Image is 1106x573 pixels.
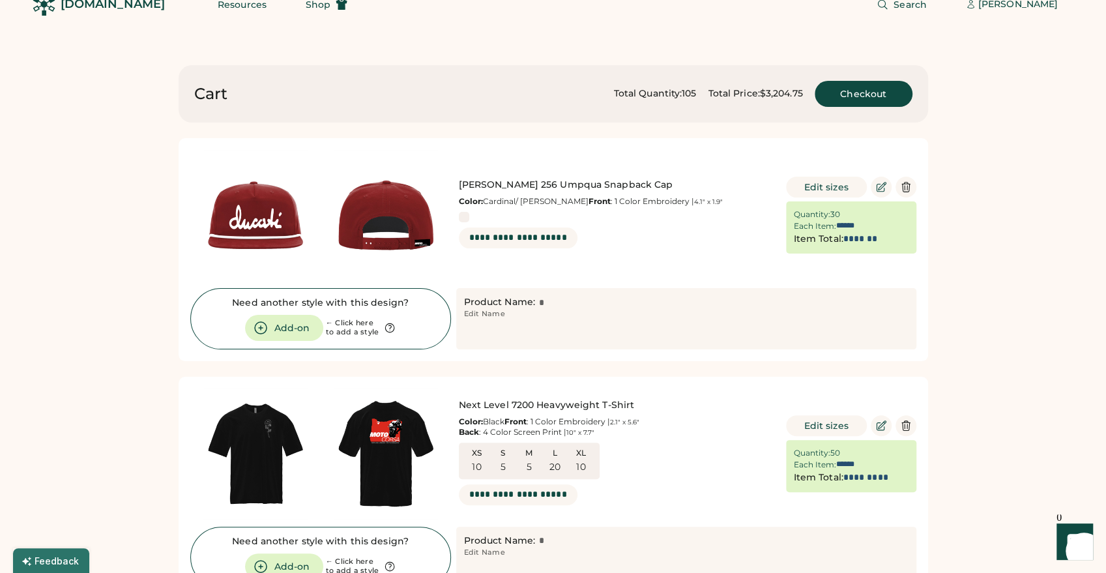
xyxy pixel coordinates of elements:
div: 20 [549,461,561,474]
div: [PERSON_NAME] 256 Umpqua Snapback Cap [459,179,774,192]
div: Black : 1 Color Embroidery | : 4 Color Screen Print | [459,417,774,437]
div: 50 [830,448,840,458]
button: Edit sizes [786,415,867,436]
div: Quantity: [794,209,830,220]
button: Checkout [815,81,912,107]
div: XL [571,448,592,458]
div: Total Quantity: [614,87,682,100]
font: 4.1" x 1.9" [694,198,723,206]
div: 105 [682,87,696,100]
font: 2.1" x 5.6" [610,418,639,426]
button: Edit Product [871,177,892,198]
div: Item Total: [794,471,843,484]
div: Total Price: [708,87,759,100]
img: generate-image [321,150,451,280]
img: generate-image [321,389,451,519]
font: 10" x 7.7" [566,428,594,437]
button: Delete [895,177,916,198]
div: Cart [194,83,227,104]
div: Need another style with this design? [232,535,409,548]
div: 5 [526,461,531,474]
div: Need another style with this design? [232,297,409,310]
div: Quantity: [794,448,830,458]
strong: Front [504,417,527,426]
div: Each Item: [794,221,836,231]
button: Edit Product [871,415,892,436]
div: $3,204.75 [760,87,803,100]
div: 10 [472,461,482,474]
div: Each Item: [794,460,836,470]
div: Edit Name [464,309,505,319]
div: M [519,448,540,458]
div: Item Total: [794,233,843,246]
strong: Front [589,196,611,206]
button: Edit sizes [786,177,867,198]
div: S [493,448,514,458]
img: generate-image [190,389,321,519]
button: Delete [895,415,916,436]
div: ← Click here to add a style [326,319,379,337]
strong: Color: [459,417,483,426]
button: Add-on [245,315,323,341]
div: 5 [500,461,505,474]
div: Product Name: [464,296,535,309]
div: Next Level 7200 Heavyweight T-Shirt [459,399,774,412]
div: XS [467,448,488,458]
div: Product Name: [464,535,535,548]
div: 10 [576,461,586,474]
strong: Color: [459,196,483,206]
strong: Back [459,427,479,437]
div: Cardinal/ [PERSON_NAME] : 1 Color Embroidery | [459,196,774,207]
iframe: Front Chat [1044,514,1100,570]
img: generate-image [190,150,321,280]
div: 30 [830,209,840,220]
div: L [545,448,566,458]
div: Edit Name [464,548,505,558]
